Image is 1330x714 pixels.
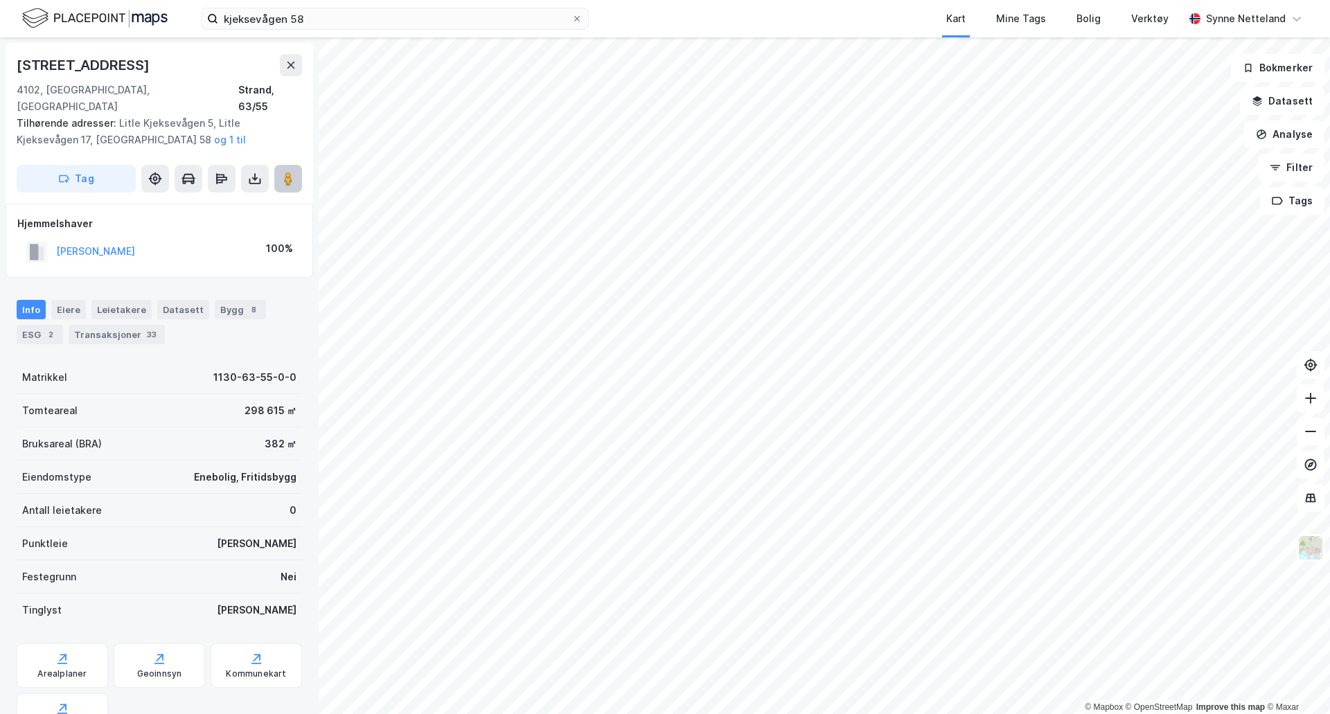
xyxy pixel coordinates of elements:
div: Enebolig, Fritidsbygg [194,469,296,485]
div: 100% [266,240,293,257]
div: 298 615 ㎡ [245,402,296,419]
a: Improve this map [1196,702,1265,712]
div: Hjemmelshaver [17,215,301,232]
div: 382 ㎡ [265,436,296,452]
div: Geoinnsyn [137,668,182,679]
div: Bygg [215,300,266,319]
button: Analyse [1244,121,1324,148]
div: ESG [17,325,63,344]
div: Leietakere [91,300,152,319]
div: Datasett [157,300,209,319]
div: Verktøy [1131,10,1169,27]
div: Strand, 63/55 [238,82,302,115]
div: Transaksjoner [69,325,165,344]
div: Matrikkel [22,369,67,386]
div: 8 [247,303,260,316]
div: Mine Tags [996,10,1046,27]
div: Litle Kjeksevågen 5, Litle Kjeksevågen 17, [GEOGRAPHIC_DATA] 58 [17,115,291,148]
div: [PERSON_NAME] [217,535,296,552]
button: Tags [1260,187,1324,215]
div: Arealplaner [37,668,87,679]
div: 1130-63-55-0-0 [213,369,296,386]
button: Datasett [1240,87,1324,115]
iframe: Chat Widget [1261,648,1330,714]
span: Tilhørende adresser: [17,117,119,129]
div: Eiendomstype [22,469,91,485]
button: Tag [17,165,136,193]
div: 33 [144,328,159,341]
div: Kart [946,10,966,27]
div: Bolig [1076,10,1101,27]
div: Info [17,300,46,319]
div: 2 [44,328,57,341]
div: Synne Netteland [1206,10,1286,27]
div: [PERSON_NAME] [217,602,296,618]
a: OpenStreetMap [1126,702,1193,712]
div: Punktleie [22,535,68,552]
div: Antall leietakere [22,502,102,519]
img: logo.f888ab2527a4732fd821a326f86c7f29.svg [22,6,168,30]
button: Bokmerker [1231,54,1324,82]
div: Bruksareal (BRA) [22,436,102,452]
div: 0 [290,502,296,519]
img: Z [1297,535,1324,561]
input: Søk på adresse, matrikkel, gårdeiere, leietakere eller personer [218,8,571,29]
button: Filter [1258,154,1324,181]
div: Tomteareal [22,402,78,419]
div: Nei [281,569,296,585]
div: Tinglyst [22,602,62,618]
div: Eiere [51,300,86,319]
div: [STREET_ADDRESS] [17,54,152,76]
div: Kommunekart [226,668,286,679]
div: Kontrollprogram for chat [1261,648,1330,714]
div: Festegrunn [22,569,76,585]
div: 4102, [GEOGRAPHIC_DATA], [GEOGRAPHIC_DATA] [17,82,238,115]
a: Mapbox [1085,702,1123,712]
